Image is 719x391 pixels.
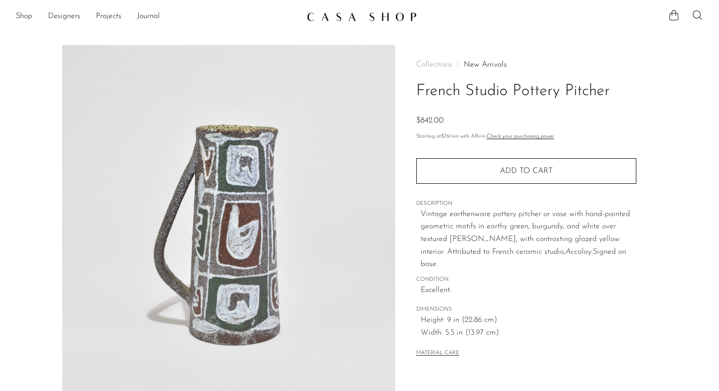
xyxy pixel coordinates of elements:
[416,158,636,184] button: Add to cart
[48,10,80,23] a: Designers
[421,208,636,271] p: Vintage earthenware pottery pitcher or vase with hand-painted geometric motifs in earthy green, b...
[421,284,636,297] span: Excellent.
[16,8,299,25] ul: NEW HEADER MENU
[416,275,636,284] span: CONDITION
[416,79,636,104] h1: French Studio Pottery Pitcher
[441,134,449,139] span: $76
[137,10,160,23] a: Journal
[421,327,636,340] span: Width: 5.5 in (13.97 cm)
[416,350,459,357] button: MATERIAL CARE
[464,61,507,69] a: New Arrivals
[416,61,452,69] span: Collections
[16,8,299,25] nav: Desktop navigation
[421,314,636,327] span: Height: 9 in (22.86 cm)
[16,10,32,23] a: Shop
[487,134,554,139] a: Check your purchasing power - Learn more about Affirm Financing (opens in modal)
[416,61,636,69] nav: Breadcrumbs
[416,117,444,124] span: $842.00
[500,167,553,176] span: Add to cart
[416,199,636,208] span: DESCRIPTION
[565,248,593,256] em: Accolay.
[416,132,636,141] p: Starting at /mo with Affirm.
[96,10,121,23] a: Projects
[416,305,636,314] span: DIMENSIONS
